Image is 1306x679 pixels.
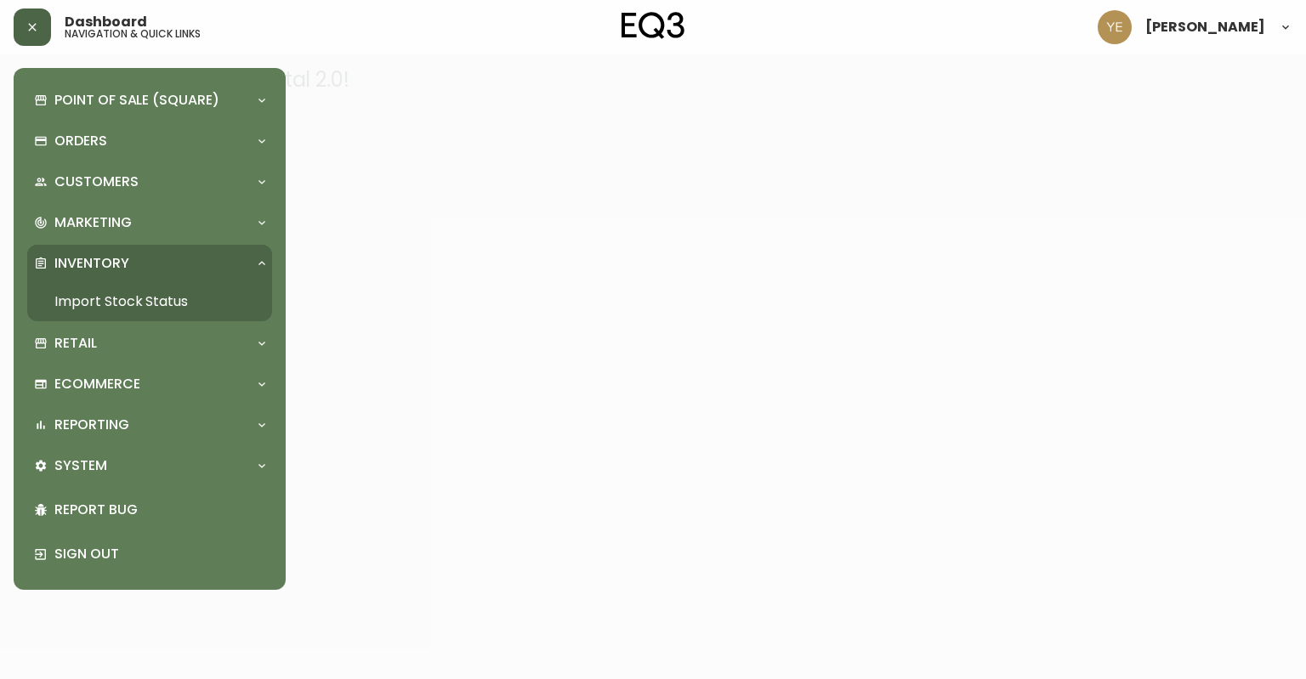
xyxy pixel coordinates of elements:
[27,82,272,119] div: Point of Sale (Square)
[54,501,265,519] p: Report Bug
[27,245,272,282] div: Inventory
[27,282,272,321] a: Import Stock Status
[54,254,129,273] p: Inventory
[1145,20,1265,34] span: [PERSON_NAME]
[622,12,684,39] img: logo
[54,173,139,191] p: Customers
[27,488,272,532] div: Report Bug
[27,447,272,484] div: System
[54,456,107,475] p: System
[27,122,272,160] div: Orders
[65,15,147,29] span: Dashboard
[27,204,272,241] div: Marketing
[54,132,107,150] p: Orders
[1098,10,1132,44] img: 187a2cbd7f09606b5f60c3624da14ce4
[27,163,272,201] div: Customers
[54,375,140,393] p: Ecommerce
[27,365,272,403] div: Ecommerce
[54,213,132,232] p: Marketing
[54,91,219,110] p: Point of Sale (Square)
[54,416,129,434] p: Reporting
[27,325,272,362] div: Retail
[65,29,201,39] h5: navigation & quick links
[27,532,272,576] div: Sign Out
[54,334,97,353] p: Retail
[27,406,272,444] div: Reporting
[54,545,265,563] p: Sign Out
